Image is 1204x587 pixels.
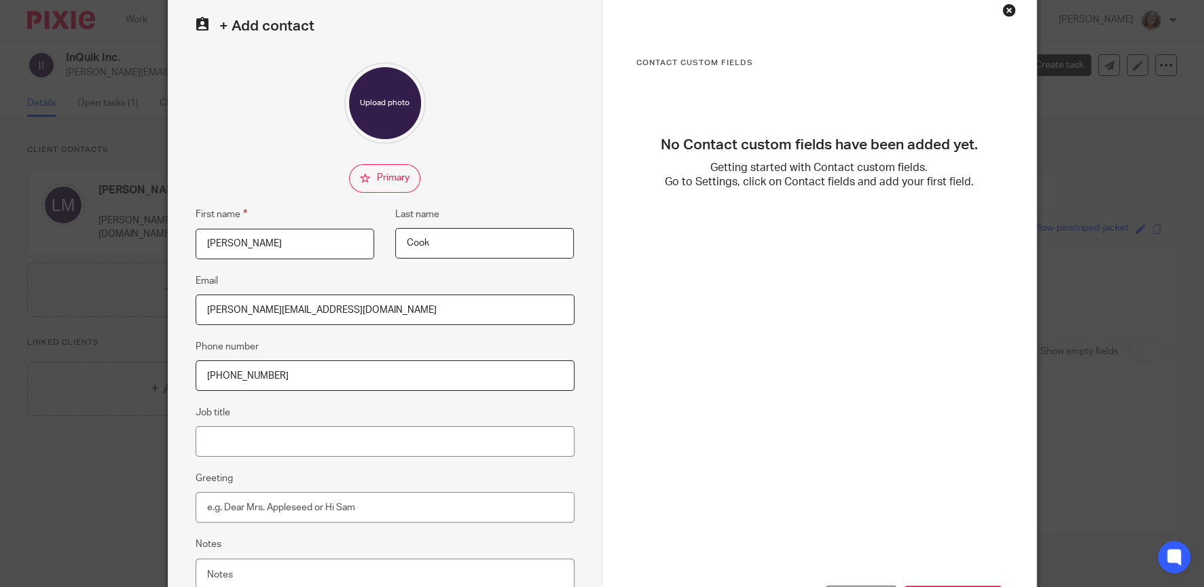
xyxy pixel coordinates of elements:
[196,17,574,35] h2: + Add contact
[196,537,221,551] label: Notes
[636,58,1002,69] h3: Contact Custom fields
[1002,3,1016,17] div: Close this dialog window
[395,208,439,221] label: Last name
[196,406,230,419] label: Job title
[196,492,574,523] input: e.g. Dear Mrs. Appleseed or Hi Sam
[636,136,1002,154] h3: No Contact custom fields have been added yet.
[196,274,218,288] label: Email
[196,340,259,354] label: Phone number
[196,206,247,222] label: First name
[636,161,1002,190] p: Getting started with Contact custom fields. Go to Settings, click on Contact fields and add your ...
[196,472,233,485] label: Greeting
